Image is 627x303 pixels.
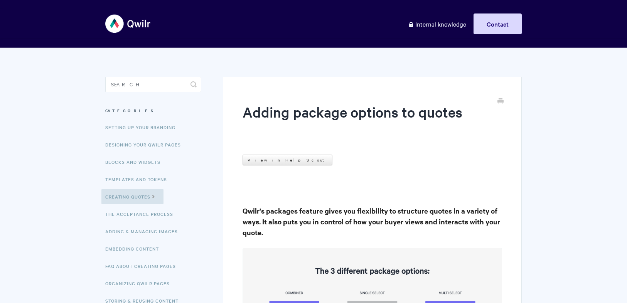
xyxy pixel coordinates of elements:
a: Organizing Qwilr Pages [105,276,175,291]
a: Contact [474,13,522,34]
img: Qwilr Help Center [105,9,151,38]
input: Search [105,77,201,92]
a: FAQ About Creating Pages [105,258,182,274]
a: View in Help Scout [243,155,332,165]
a: Internal knowledge [402,13,472,34]
a: Embedding Content [105,241,165,256]
a: Blocks and Widgets [105,154,166,170]
h3: Categories [105,104,201,118]
a: Creating Quotes [101,189,163,204]
a: Setting up your Branding [105,120,181,135]
h3: Qwilr's packages feature gives you flexibility to structure quotes in a variety of ways. It also ... [243,205,502,238]
a: Print this Article [497,98,504,106]
a: Designing Your Qwilr Pages [105,137,187,152]
h1: Adding package options to quotes [243,102,490,135]
a: Adding & Managing Images [105,224,184,239]
a: The Acceptance Process [105,206,179,222]
a: Templates and Tokens [105,172,173,187]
